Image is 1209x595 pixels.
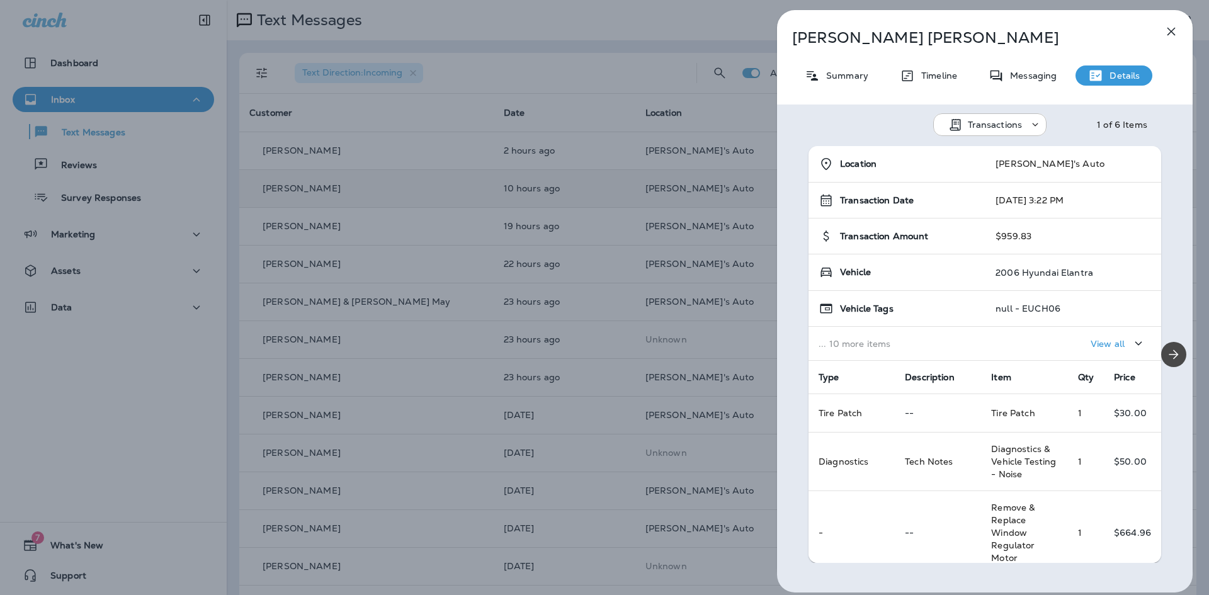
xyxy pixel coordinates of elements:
div: 1 of 6 Items [1097,120,1147,130]
p: Timeline [915,71,957,81]
p: Transactions [968,120,1023,130]
p: Summary [820,71,868,81]
span: 1 [1078,456,1082,467]
p: View all [1091,339,1125,349]
p: 2006 Hyundai Elantra [996,268,1093,278]
span: Remove & Replace Window Regulator Motor [991,502,1035,564]
span: Diagnostics [819,456,869,467]
span: 1 [1078,527,1082,538]
span: Type [819,371,839,383]
p: [PERSON_NAME] [PERSON_NAME] [792,29,1136,47]
span: Tire Patch [991,407,1035,419]
span: Qty [1078,371,1094,383]
td: [DATE] 3:22 PM [985,183,1161,218]
td: [PERSON_NAME]'s Auto [985,146,1161,183]
p: null - EUCH06 [996,303,1060,314]
p: $50.00 [1114,456,1151,467]
span: - [819,527,823,538]
p: $664.96 [1114,528,1151,538]
p: Messaging [1004,71,1057,81]
span: Description [905,371,955,383]
span: Vehicle [840,267,871,278]
td: $959.83 [985,218,1161,254]
span: Item [991,371,1011,383]
button: View all [1086,332,1151,355]
p: -- [905,528,971,538]
p: Details [1103,71,1140,81]
span: Transaction Amount [840,231,929,242]
p: -- [905,408,971,418]
span: Price [1114,371,1135,383]
span: Transaction Date [840,195,914,206]
span: Diagnostics & Vehicle Testing - Noise [991,443,1056,480]
span: Tech Notes [905,456,953,467]
button: Next [1161,342,1186,367]
span: 1 [1078,407,1082,419]
span: Location [840,159,877,169]
span: Vehicle Tags [840,303,894,314]
span: Tire Patch [819,407,862,419]
p: ... 10 more items [819,339,975,349]
p: $30.00 [1114,408,1151,418]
